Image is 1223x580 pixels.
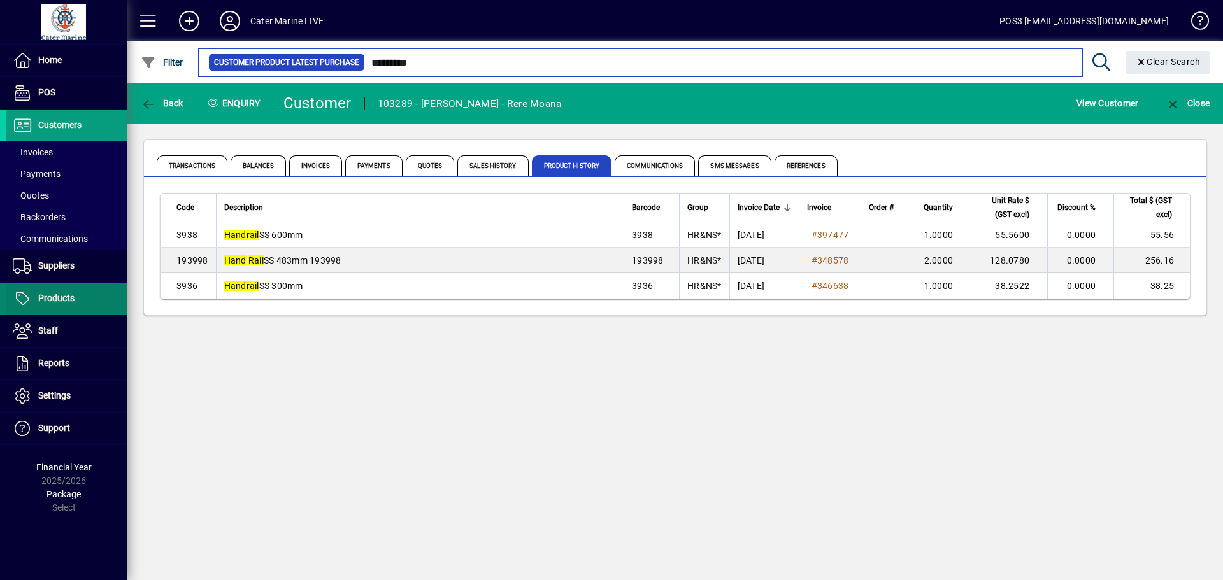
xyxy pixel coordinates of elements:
[13,190,49,201] span: Quotes
[1073,92,1141,115] button: View Customer
[807,201,854,215] div: Invoice
[38,55,62,65] span: Home
[687,201,708,215] span: Group
[1055,201,1107,215] div: Discount %
[38,293,75,303] span: Products
[6,250,127,282] a: Suppliers
[632,230,653,240] span: 3938
[157,155,227,176] span: Transactions
[6,163,127,185] a: Payments
[1136,57,1201,67] span: Clear Search
[817,281,849,291] span: 346638
[38,325,58,336] span: Staff
[38,358,69,368] span: Reports
[817,255,849,265] span: 348578
[345,155,403,176] span: Payments
[231,155,286,176] span: Balances
[1152,92,1223,115] app-page-header-button: Close enquiry
[738,201,791,215] div: Invoice Date
[247,230,259,240] em: rail
[6,348,127,379] a: Reports
[141,98,183,108] span: Back
[248,255,264,265] em: Rail
[632,281,653,291] span: 3936
[138,51,187,74] button: Filter
[729,273,799,299] td: [DATE]
[224,255,247,265] em: Hand
[738,201,780,215] span: Invoice Date
[250,11,324,31] div: Cater Marine LIVE
[869,201,905,215] div: Order #
[1113,273,1190,299] td: -38.25
[6,77,127,109] a: POS
[6,206,127,228] a: Backorders
[6,141,127,163] a: Invoices
[176,255,208,265] span: 193998
[532,155,612,176] span: Product History
[812,281,817,291] span: #
[38,87,55,97] span: POS
[176,201,194,215] span: Code
[807,253,854,267] a: #348578
[913,273,971,299] td: -1.0000
[807,228,854,242] a: #397477
[869,201,894,215] span: Order #
[1047,273,1113,299] td: 0.0000
[6,413,127,444] a: Support
[247,281,259,291] em: rail
[1076,93,1138,113] span: View Customer
[921,201,964,215] div: Quantity
[1162,92,1213,115] button: Close
[38,423,70,433] span: Support
[632,201,671,215] div: Barcode
[38,120,82,130] span: Customers
[812,230,817,240] span: #
[807,279,854,293] a: #346638
[36,462,92,472] span: Financial Year
[224,201,263,215] span: Description
[210,10,250,32] button: Profile
[979,194,1029,222] span: Unit Rate $ (GST excl)
[729,222,799,248] td: [DATE]
[1113,248,1190,273] td: 256.16
[13,234,88,244] span: Communications
[46,489,81,499] span: Package
[1182,3,1207,44] a: Knowledge Base
[197,93,274,113] div: Enquiry
[1122,194,1184,222] div: Total $ (GST excl)
[687,201,722,215] div: Group
[176,281,197,291] span: 3936
[406,155,455,176] span: Quotes
[1122,194,1172,222] span: Total $ (GST excl)
[6,283,127,315] a: Products
[1126,51,1211,74] button: Clear
[13,212,66,222] span: Backorders
[1047,222,1113,248] td: 0.0000
[687,230,722,240] span: HR&NS*
[224,281,303,291] span: SS 300mm
[224,255,341,265] span: SS 483mm 193998
[6,228,127,250] a: Communications
[775,155,838,176] span: References
[924,201,953,215] span: Quantity
[224,201,617,215] div: Description
[687,281,722,291] span: HR&NS*
[138,92,187,115] button: Back
[817,230,849,240] span: 397477
[176,201,208,215] div: Code
[812,255,817,265] span: #
[141,57,183,67] span: Filter
[289,155,342,176] span: Invoices
[1057,201,1096,215] span: Discount %
[127,92,197,115] app-page-header-button: Back
[224,230,303,240] span: SS 600mm
[971,273,1047,299] td: 38.2522
[807,201,831,215] span: Invoice
[176,230,197,240] span: 3938
[38,260,75,271] span: Suppliers
[971,222,1047,248] td: 55.5600
[169,10,210,32] button: Add
[729,248,799,273] td: [DATE]
[913,222,971,248] td: 1.0000
[698,155,771,176] span: SMS Messages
